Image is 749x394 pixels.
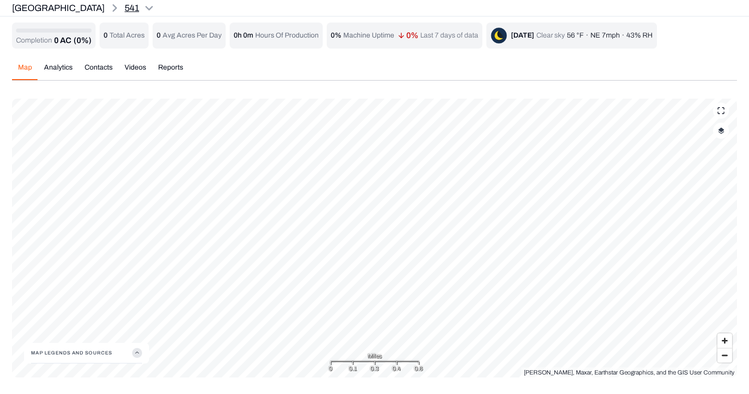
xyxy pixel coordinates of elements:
[398,33,404,39] img: arrow
[368,351,382,361] span: Miles
[12,99,737,377] canvas: Map
[234,31,253,41] p: 0h 0m
[524,367,734,377] div: [PERSON_NAME], Maxar, Earthstar Geographics, and the GIS User Community
[567,31,584,41] p: 56 °F
[54,35,92,47] button: 0 AC(0%)
[74,35,92,47] p: (0%)
[157,31,161,41] p: 0
[255,31,319,41] p: Hours Of Production
[152,63,189,80] button: Reports
[31,343,142,363] button: Map Legends And Sources
[590,31,620,41] p: NE 7mph
[718,127,724,134] img: layerIcon
[119,63,152,80] button: Videos
[12,1,105,15] p: [GEOGRAPHIC_DATA]
[104,31,108,41] p: 0
[717,348,732,362] button: Zoom out
[536,31,565,41] p: Clear sky
[420,31,478,41] p: Last 7 days of data
[622,31,624,41] p: ·
[717,333,732,348] button: Zoom in
[392,363,401,373] div: 0.4
[54,35,72,47] p: 0 AC
[398,33,418,39] p: 0 %
[491,28,507,44] img: clear-sky-night-D7zLJEpc.png
[370,363,379,373] div: 0.3
[110,31,145,41] p: Total Acres
[586,31,588,41] p: ·
[329,363,332,373] div: 0
[38,63,79,80] button: Analytics
[343,31,394,41] p: Machine Uptime
[163,31,222,41] p: Avg Acres Per Day
[626,31,652,41] p: 43% RH
[349,363,357,373] div: 0.1
[331,31,341,41] p: 0 %
[79,63,119,80] button: Contacts
[125,1,139,15] p: 541
[414,363,423,373] div: 0.6
[511,31,534,41] div: [DATE]
[16,36,52,46] p: Completion
[12,63,38,80] button: Map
